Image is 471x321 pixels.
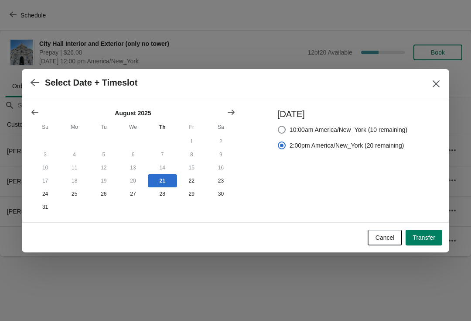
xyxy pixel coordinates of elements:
[368,230,403,245] button: Cancel
[89,119,118,135] th: Tuesday
[177,135,206,148] button: Friday August 1 2025
[375,234,395,241] span: Cancel
[206,161,235,174] button: Saturday August 16 2025
[148,174,177,187] button: Today Thursday August 21 2025
[177,119,206,135] th: Friday
[31,200,60,214] button: Sunday August 31 2025
[206,148,235,161] button: Saturday August 9 2025
[148,119,177,135] th: Thursday
[31,161,60,174] button: Sunday August 10 2025
[277,108,407,120] h3: [DATE]
[177,187,206,200] button: Friday August 29 2025
[413,234,435,241] span: Transfer
[89,148,118,161] button: Tuesday August 5 2025
[60,119,89,135] th: Monday
[118,119,147,135] th: Wednesday
[89,187,118,200] button: Tuesday August 26 2025
[118,148,147,161] button: Wednesday August 6 2025
[206,187,235,200] button: Saturday August 30 2025
[31,174,60,187] button: Sunday August 17 2025
[223,104,239,120] button: Show next month, September 2025
[45,78,138,88] h2: Select Date + Timeslot
[31,187,60,200] button: Sunday August 24 2025
[89,161,118,174] button: Tuesday August 12 2025
[177,174,206,187] button: Friday August 22 2025
[89,174,118,187] button: Tuesday August 19 2025
[177,148,206,161] button: Friday August 8 2025
[406,230,442,245] button: Transfer
[148,161,177,174] button: Thursday August 14 2025
[31,148,60,161] button: Sunday August 3 2025
[206,119,235,135] th: Saturday
[118,187,147,200] button: Wednesday August 27 2025
[290,125,407,134] span: 10:00am America/New_York (10 remaining)
[177,161,206,174] button: Friday August 15 2025
[27,104,43,120] button: Show previous month, July 2025
[60,187,89,200] button: Monday August 25 2025
[290,141,404,150] span: 2:00pm America/New_York (20 remaining)
[148,148,177,161] button: Thursday August 7 2025
[428,76,444,92] button: Close
[60,174,89,187] button: Monday August 18 2025
[60,148,89,161] button: Monday August 4 2025
[118,174,147,187] button: Wednesday August 20 2025
[206,174,235,187] button: Saturday August 23 2025
[118,161,147,174] button: Wednesday August 13 2025
[31,119,60,135] th: Sunday
[60,161,89,174] button: Monday August 11 2025
[148,187,177,200] button: Thursday August 28 2025
[206,135,235,148] button: Saturday August 2 2025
